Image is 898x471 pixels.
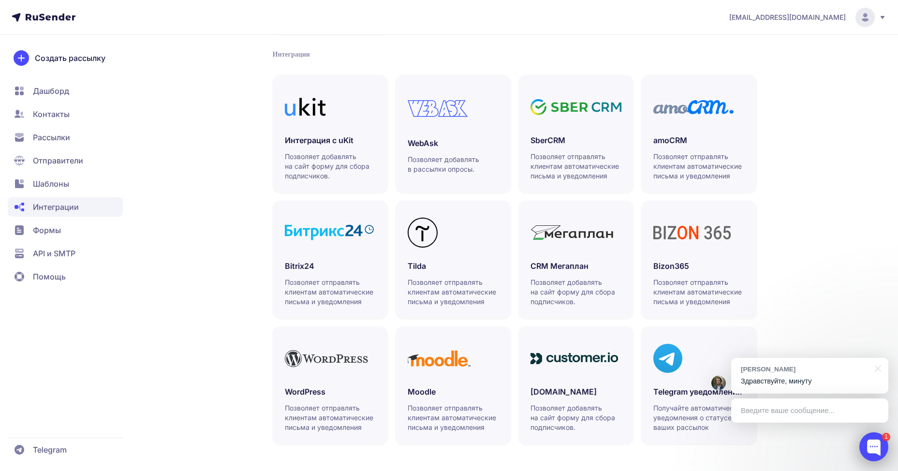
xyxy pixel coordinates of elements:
h3: Telegram уведомления [653,386,744,397]
span: Создать рассылку [35,52,105,64]
a: Bitrix24Позволяет отправлять клиентам автоматические письма и уведомления [273,201,388,319]
h3: Tilda [408,260,499,272]
p: Позволяет добавлять на сайт форму для сбора подписчиков. [285,152,377,181]
h3: [DOMAIN_NAME] [530,386,621,397]
a: Telegram [8,440,123,459]
h3: Интеграция с uKit [285,134,376,146]
a: Telegram уведомленияПолучайте автоматические уведомления о статусе ваших рассылок [641,326,756,444]
span: Помощь [33,271,66,282]
a: WordPressПозволяет отправлять клиентам автоматические письма и уведомления [273,326,388,444]
span: Рассылки [33,132,70,143]
a: TildaПозволяет отправлять клиентам автоматические письма и уведомления [396,201,511,319]
p: Позволяет отправлять клиентам автоматические письма и уведомления [285,403,377,432]
div: Введите ваше сообщение... [731,398,888,423]
a: Bizon365Позволяет отправлять клиентам автоматические письма и уведомления [641,201,756,319]
span: Формы [33,224,61,236]
p: Позволяет отправлять клиентам автоматические письма и уведомления [408,278,500,307]
span: Контакты [33,108,70,120]
a: MoodleПозволяет отправлять клиентам автоматические письма и уведомления [396,326,511,444]
h3: amoCRM [653,134,744,146]
div: 1 [882,433,890,441]
p: Позволяет отправлять клиентам автоматические письма и уведомления [653,152,745,181]
span: Дашборд [33,85,69,97]
div: Интеграции [273,50,757,59]
span: [EMAIL_ADDRESS][DOMAIN_NAME] [729,13,846,22]
a: Интеграция с uKitПозволяет добавлять на сайт форму для сбора подписчиков. [273,75,388,193]
a: SberCRMПозволяет отправлять клиентам автоматические письма и уведомления [518,75,633,193]
h3: WebAsk [408,137,499,149]
a: amoCRMПозволяет отправлять клиентам автоматические письма и уведомления [641,75,756,193]
p: Позволяет добавлять на сайт форму для сбора подписчиков. [530,403,622,432]
span: Шаблоны [33,178,69,190]
h3: CRM Мегаплан [530,260,621,272]
p: Позволяет добавлять в рассылки опросы. [408,155,500,174]
div: [PERSON_NAME] [741,365,869,374]
p: Здравствуйте, минуту [741,376,879,386]
span: API и SMTP [33,248,75,259]
img: Владимир [711,376,726,390]
a: WebAskПозволяет добавлять в рассылки опросы. [396,75,511,193]
a: CRM МегапланПозволяет добавлять на сайт форму для сбора подписчиков. [518,201,633,319]
h3: Bizon365 [653,260,744,272]
h3: SberCRM [530,134,621,146]
h3: Moodle [408,386,499,397]
p: Позволяет отправлять клиентам автоматические письма и уведомления [285,278,377,307]
h3: WordPress [285,386,376,397]
span: Интеграции [33,201,79,213]
span: Отправители [33,155,83,166]
span: Telegram [33,444,67,456]
p: Позволяет отправлять клиентам автоматические письма и уведомления [408,403,500,432]
p: Позволяет добавлять на сайт форму для сбора подписчиков. [530,278,622,307]
p: Позволяет отправлять клиентам автоматические письма и уведомления [530,152,622,181]
p: Позволяет отправлять клиентам автоматические письма и уведомления [653,278,745,307]
h3: Bitrix24 [285,260,376,272]
a: [DOMAIN_NAME]Позволяет добавлять на сайт форму для сбора подписчиков. [518,326,633,444]
p: Получайте автоматические уведомления о статусе ваших рассылок [653,403,745,432]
